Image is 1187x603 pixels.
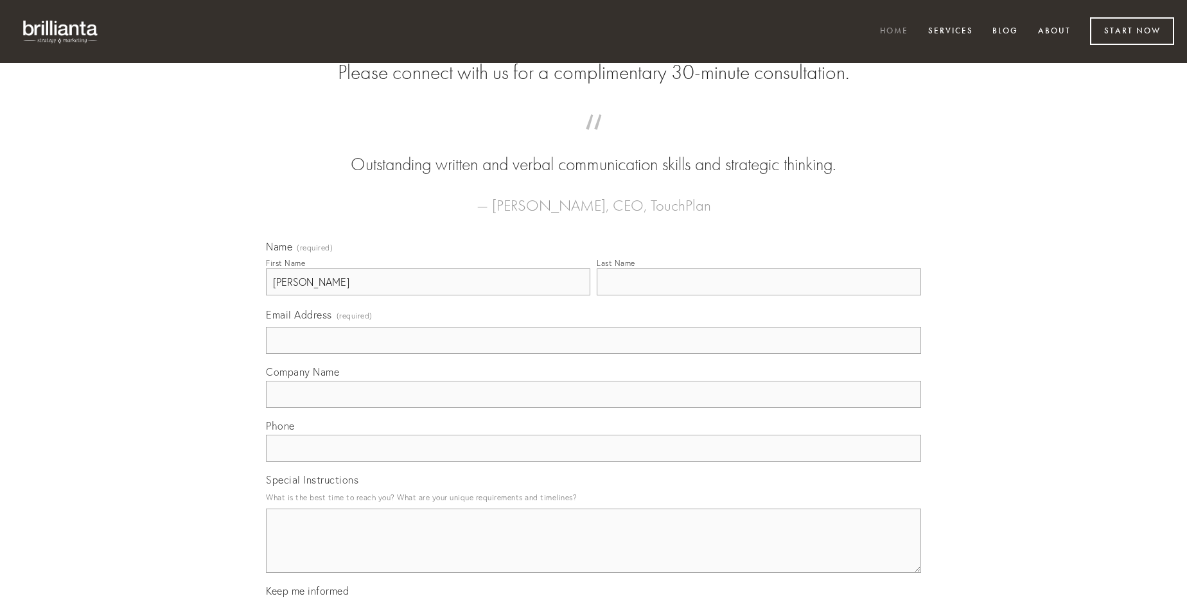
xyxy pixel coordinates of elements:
span: Email Address [266,308,332,321]
figcaption: — [PERSON_NAME], CEO, TouchPlan [286,177,901,218]
h2: Please connect with us for a complimentary 30-minute consultation. [266,60,921,85]
p: What is the best time to reach you? What are your unique requirements and timelines? [266,489,921,506]
div: Last Name [597,258,635,268]
a: About [1030,21,1079,42]
a: Home [872,21,917,42]
span: Name [266,240,292,253]
a: Services [920,21,981,42]
span: (required) [297,244,333,252]
span: Phone [266,419,295,432]
a: Blog [984,21,1026,42]
span: Keep me informed [266,584,349,597]
span: “ [286,127,901,152]
div: First Name [266,258,305,268]
span: Special Instructions [266,473,358,486]
img: brillianta - research, strategy, marketing [13,13,109,50]
span: Company Name [266,365,339,378]
a: Start Now [1090,17,1174,45]
span: (required) [337,307,373,324]
blockquote: Outstanding written and verbal communication skills and strategic thinking. [286,127,901,177]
